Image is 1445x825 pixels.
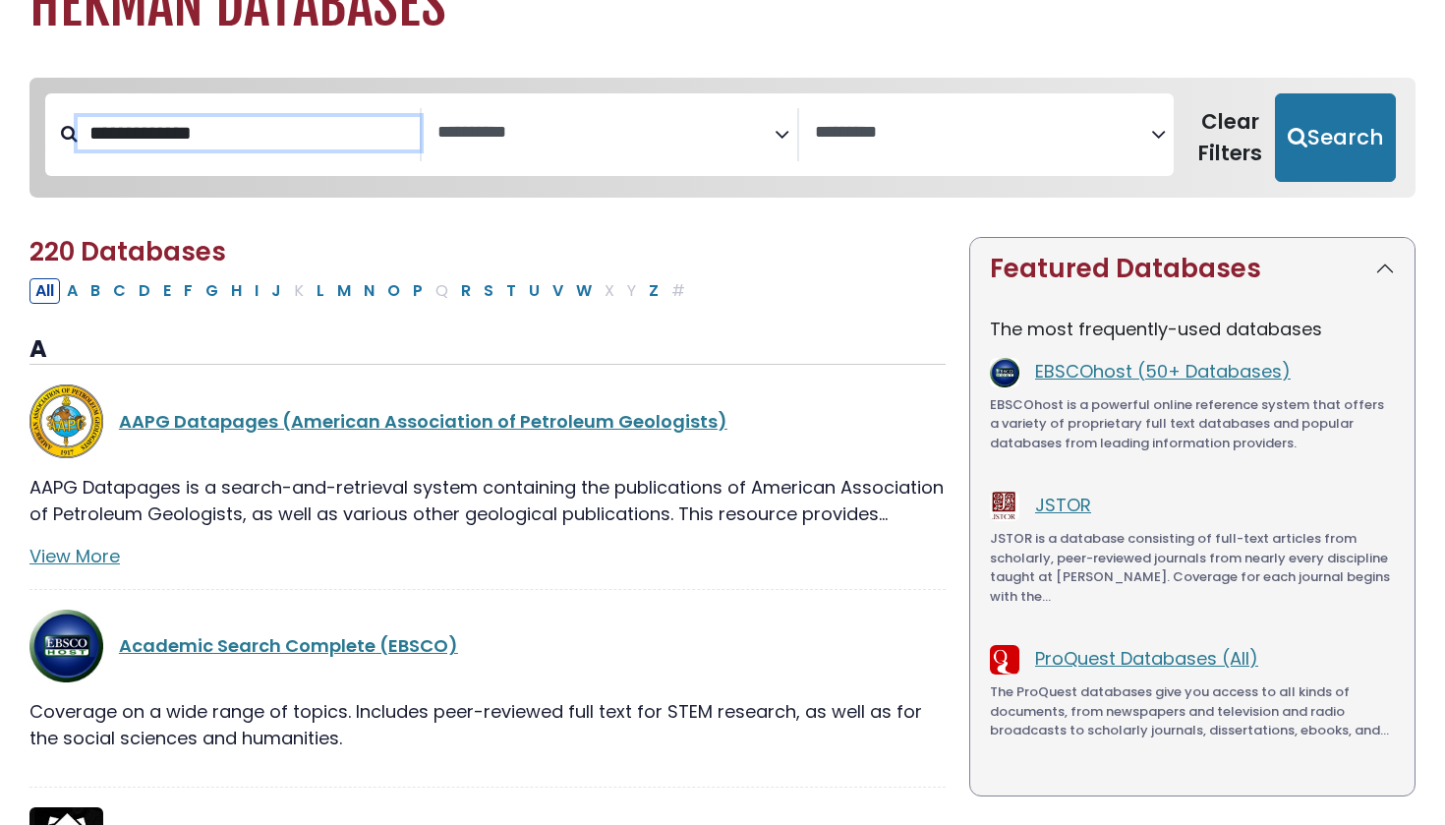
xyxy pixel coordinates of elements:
[1035,359,1291,383] a: EBSCOhost (50+ Databases)
[29,698,946,751] p: Coverage on a wide range of topics. Includes peer-reviewed full text for STEM research, as well a...
[990,316,1395,342] p: The most frequently-used databases
[119,409,727,434] a: AAPG Datapages (American Association of Petroleum Geologists)
[970,238,1415,300] button: Featured Databases
[381,278,406,304] button: Filter Results O
[200,278,224,304] button: Filter Results G
[265,278,287,304] button: Filter Results J
[1275,93,1396,182] button: Submit for Search Results
[85,278,106,304] button: Filter Results B
[547,278,569,304] button: Filter Results V
[523,278,546,304] button: Filter Results U
[29,335,946,365] h3: A
[311,278,330,304] button: Filter Results L
[29,234,226,269] span: 220 Databases
[331,278,357,304] button: Filter Results M
[157,278,177,304] button: Filter Results E
[500,278,522,304] button: Filter Results T
[249,278,264,304] button: Filter Results I
[119,633,458,658] a: Academic Search Complete (EBSCO)
[1185,93,1275,182] button: Clear Filters
[478,278,499,304] button: Filter Results S
[1035,646,1258,671] a: ProQuest Databases (All)
[990,529,1395,606] p: JSTOR is a database consisting of full-text articles from scholarly, peer-reviewed journals from ...
[358,278,380,304] button: Filter Results N
[133,278,156,304] button: Filter Results D
[29,277,693,302] div: Alpha-list to filter by first letter of database name
[61,278,84,304] button: Filter Results A
[643,278,665,304] button: Filter Results Z
[29,474,946,527] p: AAPG Datapages is a search-and-retrieval system containing the publications of American Associati...
[78,117,420,149] input: Search database by title or keyword
[815,123,1151,144] textarea: Search
[570,278,598,304] button: Filter Results W
[455,278,477,304] button: Filter Results R
[990,682,1395,740] p: The ProQuest databases give you access to all kinds of documents, from newspapers and television ...
[1035,493,1091,517] a: JSTOR
[29,544,120,568] a: View More
[437,123,774,144] textarea: Search
[225,278,248,304] button: Filter Results H
[407,278,429,304] button: Filter Results P
[29,278,60,304] button: All
[107,278,132,304] button: Filter Results C
[29,78,1416,198] nav: Search filters
[178,278,199,304] button: Filter Results F
[990,395,1395,453] p: EBSCOhost is a powerful online reference system that offers a variety of proprietary full text da...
